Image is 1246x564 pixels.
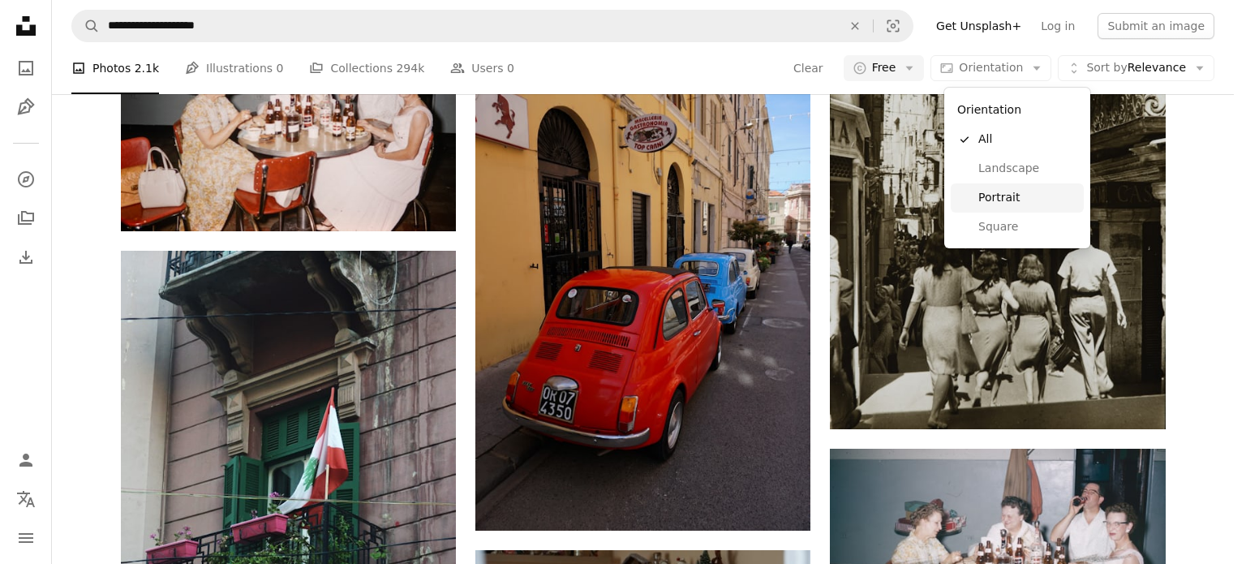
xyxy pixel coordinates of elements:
[959,61,1023,74] span: Orientation
[944,88,1090,248] div: Orientation
[978,161,1077,177] span: Landscape
[951,94,1084,125] div: Orientation
[978,131,1077,148] span: All
[930,55,1051,81] button: Orientation
[978,219,1077,235] span: Square
[978,190,1077,206] span: Portrait
[1058,55,1214,81] button: Sort byRelevance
